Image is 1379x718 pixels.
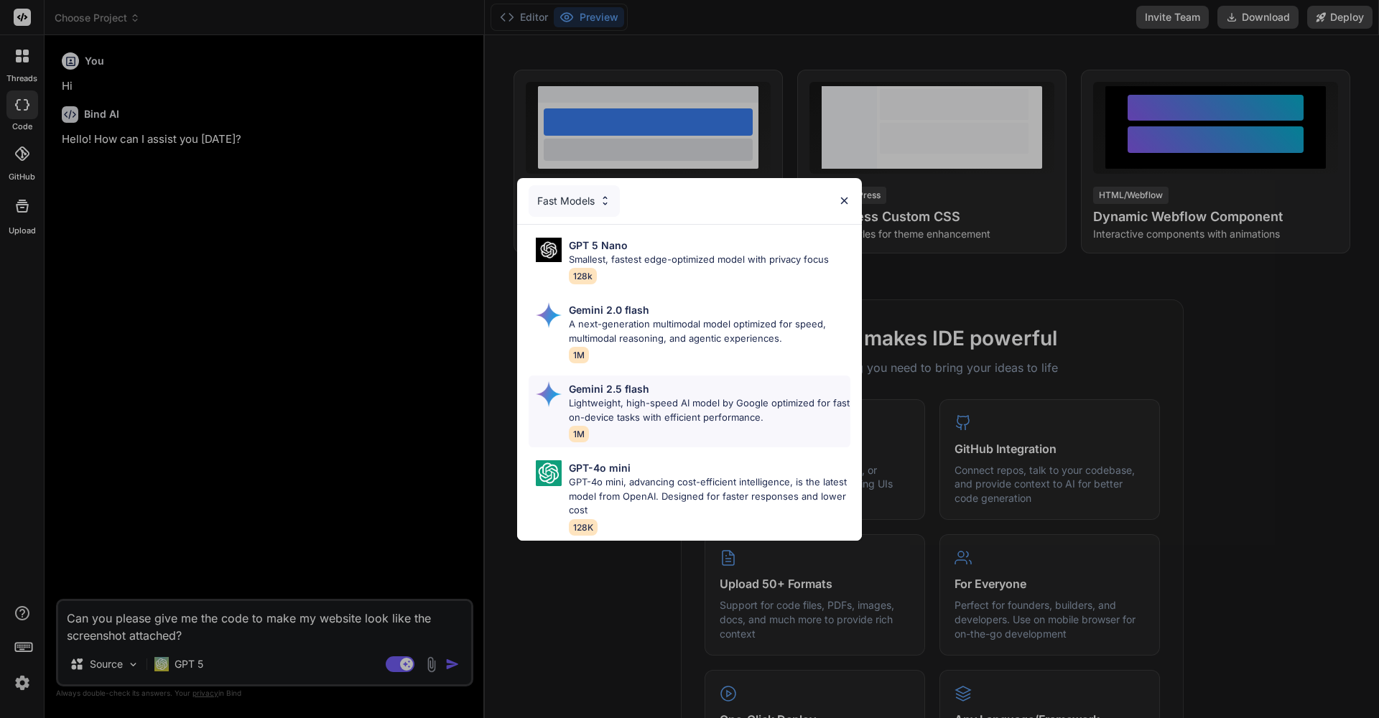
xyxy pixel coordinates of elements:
[569,381,649,396] p: Gemini 2.5 flash
[536,381,562,407] img: Pick Models
[529,185,620,217] div: Fast Models
[569,302,649,317] p: Gemini 2.0 flash
[536,460,562,486] img: Pick Models
[599,195,611,207] img: Pick Models
[569,253,829,267] p: Smallest, fastest edge-optimized model with privacy focus
[569,268,597,284] span: 128k
[569,475,850,518] p: GPT-4o mini, advancing cost-efficient intelligence, is the latest model from OpenAI. Designed for...
[569,347,589,363] span: 1M
[569,396,850,424] p: Lightweight, high-speed AI model by Google optimized for fast on-device tasks with efficient perf...
[536,302,562,328] img: Pick Models
[569,317,850,345] p: A next-generation multimodal model optimized for speed, multimodal reasoning, and agentic experie...
[569,426,589,442] span: 1M
[536,238,562,263] img: Pick Models
[569,238,628,253] p: GPT 5 Nano
[569,519,598,536] span: 128K
[569,460,631,475] p: GPT-4o mini
[838,195,850,207] img: close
